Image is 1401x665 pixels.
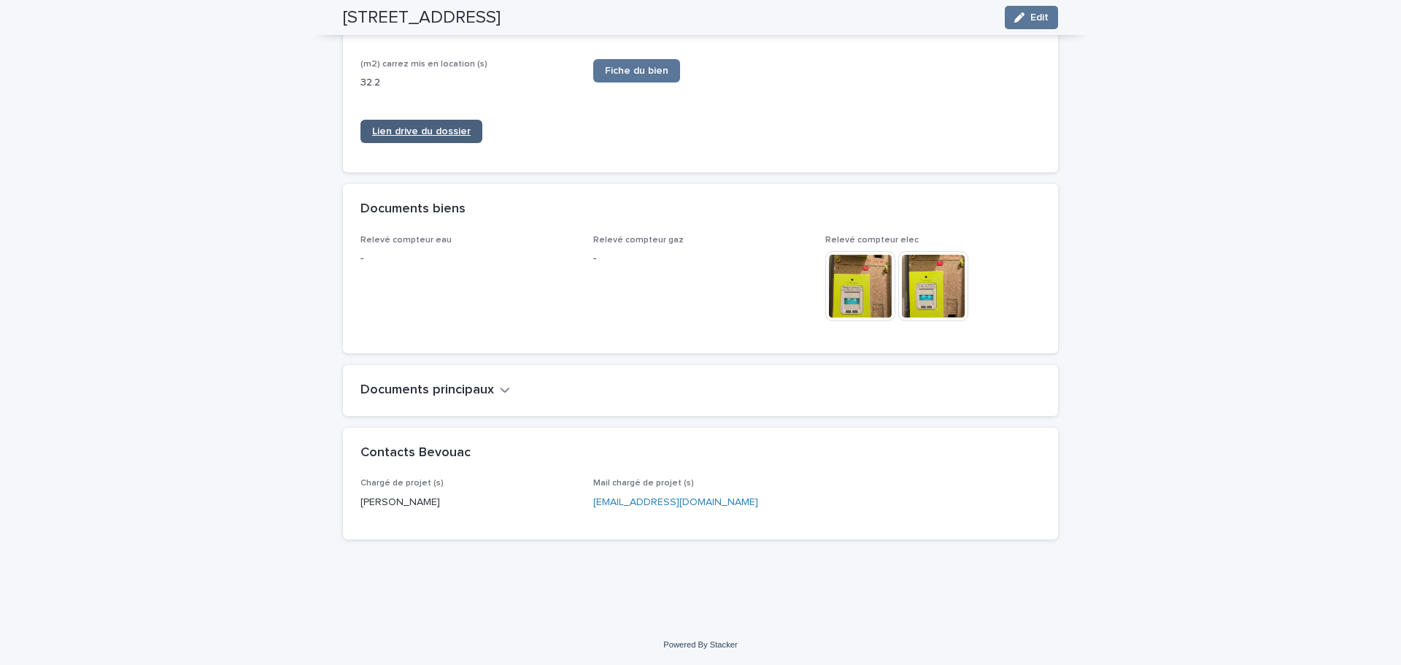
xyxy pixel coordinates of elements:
a: Powered By Stacker [663,640,737,649]
span: Mail chargé de projet (s) [593,479,694,488]
span: Fiche du bien [605,66,668,76]
span: Lien drive du dossier [372,126,471,137]
a: Lien drive du dossier [360,120,482,143]
span: Relevé compteur elec [825,236,919,245]
h2: Contacts Bevouac [360,445,471,461]
p: [PERSON_NAME] [360,495,576,510]
button: Edit [1005,6,1058,29]
p: 32.2 [360,75,576,91]
p: - [360,251,576,266]
a: [EMAIL_ADDRESS][DOMAIN_NAME] [593,497,758,507]
h2: Documents biens [360,201,466,218]
h2: [STREET_ADDRESS] [343,7,501,28]
button: Documents principaux [360,383,510,399]
span: (m2) carrez mis en location (s) [360,60,487,69]
span: Chargé de projet (s) [360,479,444,488]
h2: Documents principaux [360,383,494,399]
span: Relevé compteur eau [360,236,452,245]
span: Edit [1030,12,1049,23]
p: - [593,251,808,266]
span: Relevé compteur gaz [593,236,684,245]
a: Fiche du bien [593,59,680,82]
